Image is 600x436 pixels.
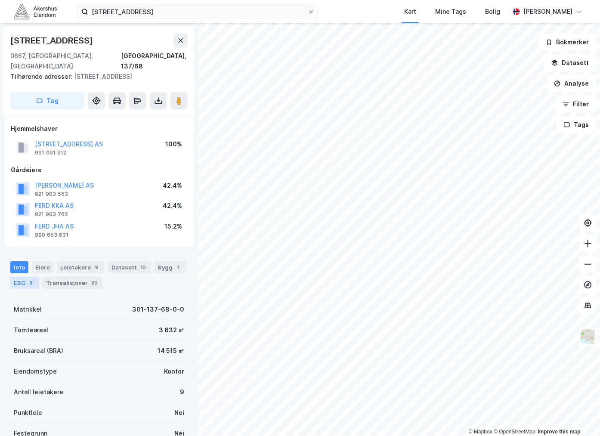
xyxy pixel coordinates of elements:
div: Kontrollprogram for chat [557,395,600,436]
div: 3 632 ㎡ [159,325,184,335]
button: Analyse [547,75,597,92]
div: 42.4% [163,201,182,211]
div: Punktleie [14,408,42,418]
img: Z [580,328,596,345]
div: 921 903 766 [35,211,68,218]
div: 921 903 553 [35,191,68,198]
div: [GEOGRAPHIC_DATA], 137/68 [121,51,188,71]
div: Bolig [485,6,500,17]
div: 301-137-68-0-0 [132,304,184,315]
div: 0667, [GEOGRAPHIC_DATA], [GEOGRAPHIC_DATA] [10,51,121,71]
a: Improve this map [538,429,581,435]
div: 20 [90,278,99,287]
div: Nei [174,408,184,418]
a: OpenStreetMap [494,429,535,435]
button: Tag [10,92,84,109]
div: 9 [180,387,184,397]
div: Bygg [155,261,186,273]
div: 991 091 912 [35,149,66,156]
div: Kart [404,6,416,17]
div: 14 515 ㎡ [158,346,184,356]
div: Tomteareal [14,325,48,335]
div: 42.4% [163,180,182,191]
div: 1 [174,263,183,272]
div: 9 [93,263,101,272]
button: Filter [555,96,597,113]
iframe: Chat Widget [557,395,600,436]
a: Mapbox [469,429,492,435]
input: Søk på adresse, matrikkel, gårdeiere, leietakere eller personer [88,5,308,18]
div: 3 [27,278,36,287]
div: 990 653 631 [35,232,68,238]
div: 15.2% [164,221,182,232]
img: akershus-eiendom-logo.9091f326c980b4bce74ccdd9f866810c.svg [14,4,57,19]
button: Tags [557,116,597,133]
div: Antall leietakere [14,387,63,397]
div: Bruksareal (BRA) [14,346,63,356]
button: Bokmerker [538,34,597,51]
button: Datasett [544,54,597,71]
div: 100% [165,139,182,149]
div: Mine Tags [435,6,466,17]
div: Leietakere [57,261,105,273]
span: Tilhørende adresser: [10,73,74,80]
div: Eiere [32,261,53,273]
div: [PERSON_NAME] [523,6,572,17]
div: [STREET_ADDRESS] [10,34,95,47]
div: Hjemmelshaver [11,124,187,134]
div: Datasett [108,261,151,273]
div: 10 [139,263,148,272]
div: Kontor [164,366,184,377]
div: Matrikkel [14,304,42,315]
div: ESG [10,277,39,289]
div: [STREET_ADDRESS] [10,71,181,82]
div: Eiendomstype [14,366,57,377]
div: Info [10,261,28,273]
div: Gårdeiere [11,165,187,175]
div: Transaksjoner [43,277,103,289]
